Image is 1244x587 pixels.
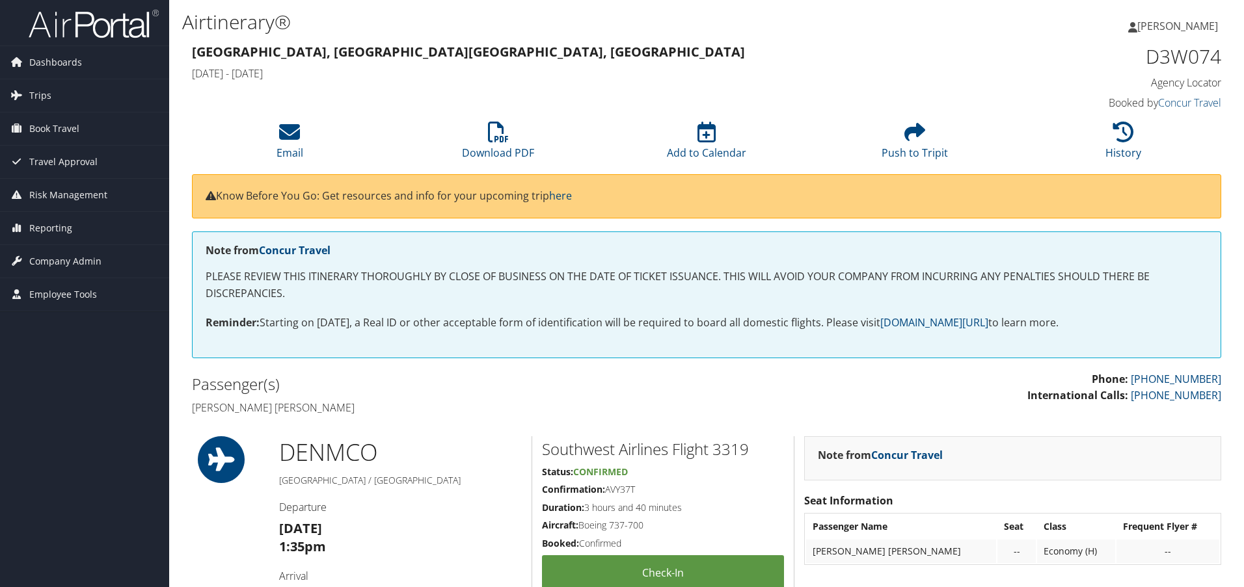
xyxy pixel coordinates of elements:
[279,500,522,514] h4: Departure
[279,569,522,583] h4: Arrival
[880,315,988,330] a: [DOMAIN_NAME][URL]
[542,501,784,514] h5: 3 hours and 40 minutes
[542,483,784,496] h5: AVY37T
[279,519,322,537] strong: [DATE]
[1105,129,1141,160] a: History
[1027,388,1128,402] strong: International Calls:
[206,268,1208,302] p: PLEASE REVIEW THIS ITINERARY THOROUGHLY BY CLOSE OF BUSINESS ON THE DATE OF TICKET ISSUANCE. THIS...
[1037,515,1115,538] th: Class
[997,515,1036,538] th: Seat
[29,278,97,311] span: Employee Tools
[882,129,948,160] a: Push to Tripit
[818,448,943,462] strong: Note from
[29,212,72,244] span: Reporting
[871,448,943,462] a: Concur Travel
[979,75,1221,90] h4: Agency Locator
[542,501,584,514] strong: Duration:
[192,400,697,415] h4: [PERSON_NAME] [PERSON_NAME]
[667,129,746,160] a: Add to Calendar
[279,538,326,555] strong: 1:35pm
[206,188,1208,205] p: Know Before You Go: Get resources and info for your upcoming trip
[259,243,331,257] a: Concur Travel
[1116,515,1219,538] th: Frequent Flyer #
[542,483,605,495] strong: Confirmation:
[462,129,534,160] a: Download PDF
[542,537,579,549] strong: Booked:
[192,373,697,395] h2: Passenger(s)
[542,537,784,550] h5: Confirmed
[279,474,522,487] h5: [GEOGRAPHIC_DATA] / [GEOGRAPHIC_DATA]
[182,8,882,36] h1: Airtinerary®
[804,493,893,508] strong: Seat Information
[29,245,101,278] span: Company Admin
[29,112,79,145] span: Book Travel
[279,436,522,469] h1: DEN MCO
[979,43,1221,70] h1: D3W074
[1131,372,1221,386] a: [PHONE_NUMBER]
[192,43,745,60] strong: [GEOGRAPHIC_DATA], [GEOGRAPHIC_DATA] [GEOGRAPHIC_DATA], [GEOGRAPHIC_DATA]
[1128,7,1231,46] a: [PERSON_NAME]
[542,519,578,531] strong: Aircraft:
[29,8,159,39] img: airportal-logo.png
[1158,96,1221,110] a: Concur Travel
[29,179,107,211] span: Risk Management
[542,438,784,460] h2: Southwest Airlines Flight 3319
[1092,372,1128,386] strong: Phone:
[1131,388,1221,402] a: [PHONE_NUMBER]
[542,519,784,532] h5: Boeing 737-700
[549,189,572,203] a: here
[806,515,996,538] th: Passenger Name
[573,465,628,478] span: Confirmed
[542,465,573,478] strong: Status:
[206,315,1208,332] p: Starting on [DATE], a Real ID or other acceptable form of identification will be required to boar...
[192,66,959,81] h4: [DATE] - [DATE]
[277,129,303,160] a: Email
[1137,19,1218,33] span: [PERSON_NAME]
[1037,540,1115,563] td: Economy (H)
[979,96,1221,110] h4: Booked by
[806,540,996,563] td: [PERSON_NAME] [PERSON_NAME]
[206,243,331,257] strong: Note from
[1004,545,1029,557] div: --
[206,315,260,330] strong: Reminder:
[29,146,98,178] span: Travel Approval
[29,79,51,112] span: Trips
[1123,545,1213,557] div: --
[29,46,82,79] span: Dashboards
